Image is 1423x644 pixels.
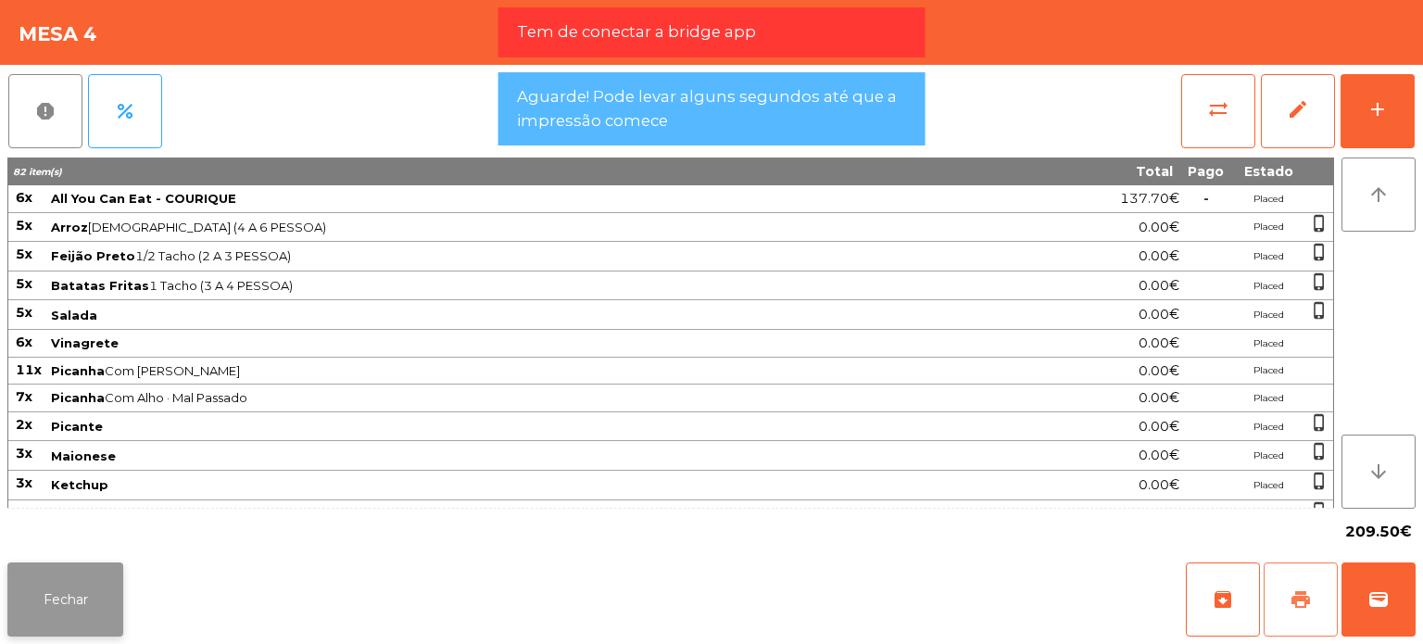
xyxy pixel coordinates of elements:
[1264,562,1338,637] button: print
[1367,461,1390,483] i: arrow_downward
[16,304,32,321] span: 5x
[16,275,32,292] span: 5x
[88,74,162,148] button: percent
[1231,185,1305,213] td: Placed
[51,335,119,350] span: Vinagrete
[1231,330,1305,358] td: Placed
[51,191,236,206] span: All You Can Eat - COURIQUE
[1310,442,1329,461] span: phone_iphone
[7,562,123,637] button: Fechar
[1310,214,1329,233] span: phone_iphone
[1139,273,1179,298] span: 0.00€
[16,388,32,405] span: 7x
[51,448,116,463] span: Maionese
[1181,74,1255,148] button: sync_alt
[1231,213,1305,243] td: Placed
[1231,471,1305,500] td: Placed
[114,100,136,122] span: percent
[1139,443,1179,468] span: 0.00€
[1139,385,1179,410] span: 0.00€
[1139,473,1179,498] span: 0.00€
[1367,588,1390,611] span: wallet
[1231,300,1305,330] td: Placed
[1139,414,1179,439] span: 0.00€
[51,248,975,263] span: 1/2 Tacho (2 A 3 PESSOA)
[1341,435,1416,509] button: arrow_downward
[1310,301,1329,320] span: phone_iphone
[19,20,97,48] h4: Mesa 4
[1231,158,1305,185] th: Estado
[1231,385,1305,412] td: Placed
[1139,502,1179,527] span: 0.00€
[1203,190,1209,207] span: -
[51,220,88,234] span: Arroz
[1341,158,1416,232] button: arrow_upward
[16,361,42,378] span: 11x
[1366,98,1389,120] div: add
[1139,359,1179,384] span: 0.00€
[16,189,32,206] span: 6x
[1231,500,1305,530] td: Placed
[8,74,82,148] button: report
[1231,271,1305,301] td: Placed
[1310,501,1329,520] span: phone_iphone
[51,220,975,234] span: [DEMOGRAPHIC_DATA] (4 A 6 PESSOA)
[1367,183,1390,206] i: arrow_upward
[1345,518,1412,546] span: 209.50€
[16,334,32,350] span: 6x
[51,507,975,522] span: Com Alho · Media
[1310,272,1329,291] span: phone_iphone
[1231,358,1305,385] td: Placed
[1341,562,1416,637] button: wallet
[34,100,57,122] span: report
[51,363,975,378] span: Com [PERSON_NAME]
[1180,158,1231,185] th: Pago
[51,248,135,263] span: Feijão Preto
[51,278,975,293] span: 1 Tacho (3 A 4 PESSOA)
[13,166,62,178] span: 82 item(s)
[51,390,975,405] span: Com Alho · Mal Passado
[1341,74,1415,148] button: add
[517,20,756,44] span: Tem de conectar a bridge app
[1231,242,1305,271] td: Placed
[51,363,105,378] span: Picanha
[1139,215,1179,240] span: 0.00€
[1139,302,1179,327] span: 0.00€
[16,504,32,521] span: 8x
[1310,472,1329,490] span: phone_iphone
[16,246,32,262] span: 5x
[51,278,149,293] span: Batatas Fritas
[517,85,907,132] span: Aguarde! Pode levar alguns segundos até que a impressão comece
[51,308,97,322] span: Salada
[1231,441,1305,471] td: Placed
[51,507,134,522] span: Maminha AA
[1231,412,1305,442] td: Placed
[1290,588,1312,611] span: print
[16,217,32,234] span: 5x
[51,390,105,405] span: Picanha
[1212,588,1234,611] span: archive
[51,419,103,434] span: Picante
[1207,98,1229,120] span: sync_alt
[16,416,32,433] span: 2x
[1287,98,1309,120] span: edit
[16,474,32,491] span: 3x
[976,158,1180,185] th: Total
[1310,413,1329,432] span: phone_iphone
[1310,243,1329,261] span: phone_iphone
[51,477,108,492] span: Ketchup
[1139,331,1179,356] span: 0.00€
[1139,244,1179,269] span: 0.00€
[1186,562,1260,637] button: archive
[16,445,32,461] span: 3x
[1261,74,1335,148] button: edit
[1120,186,1179,211] span: 137.70€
